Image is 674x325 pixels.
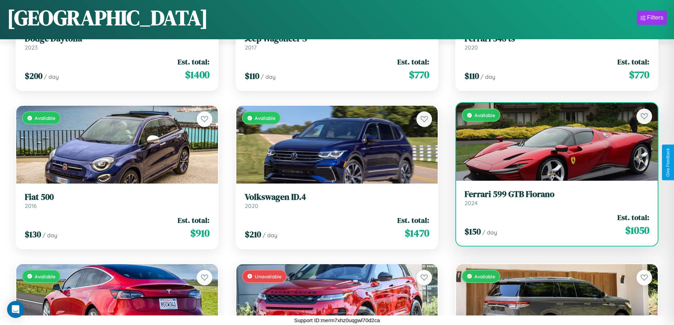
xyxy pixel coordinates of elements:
span: Available [35,115,56,121]
span: 2020 [245,202,258,209]
span: Available [255,115,276,121]
span: / day [482,229,497,236]
span: Est. total: [178,215,209,225]
span: Available [35,273,56,279]
span: Est. total: [617,57,649,67]
span: 2016 [25,202,37,209]
span: $ 1400 [185,68,209,82]
span: $ 1470 [405,226,429,240]
span: / day [44,73,59,80]
h3: Fiat 500 [25,192,209,202]
p: Support ID: merm7xhz0uqgwl70d2ca [294,315,380,325]
a: Fiat 5002016 [25,192,209,209]
span: $ 130 [25,228,41,240]
span: / day [263,232,277,239]
a: Volkswagen ID.42020 [245,192,430,209]
div: Open Intercom Messenger [7,301,24,318]
span: $ 770 [629,68,649,82]
a: Dodge Daytona2023 [25,34,209,51]
h1: [GEOGRAPHIC_DATA] [7,3,208,32]
span: 2023 [25,44,38,51]
a: Ferrari 348 ts2020 [465,34,649,51]
span: $ 210 [245,228,261,240]
span: 2024 [465,199,478,207]
h3: Volkswagen ID.4 [245,192,430,202]
span: Available [474,273,495,279]
span: Est. total: [397,215,429,225]
div: Give Feedback [666,148,670,177]
button: Filters [637,11,667,25]
span: $ 770 [409,68,429,82]
span: 2017 [245,44,257,51]
span: / day [261,73,276,80]
span: Available [474,112,495,118]
a: Ferrari 599 GTB Fiorano2024 [465,189,649,207]
span: Est. total: [178,57,209,67]
span: Est. total: [397,57,429,67]
div: Filters [647,14,663,21]
h3: Ferrari 599 GTB Fiorano [465,189,649,199]
span: $ 200 [25,70,42,82]
span: / day [480,73,495,80]
span: $ 1050 [625,223,649,237]
span: 2020 [465,44,478,51]
a: Jeep Wagoneer S2017 [245,34,430,51]
span: $ 150 [465,226,481,237]
span: Est. total: [617,212,649,222]
span: / day [42,232,57,239]
span: Unavailable [255,273,282,279]
span: $ 910 [190,226,209,240]
span: $ 110 [245,70,259,82]
span: $ 110 [465,70,479,82]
